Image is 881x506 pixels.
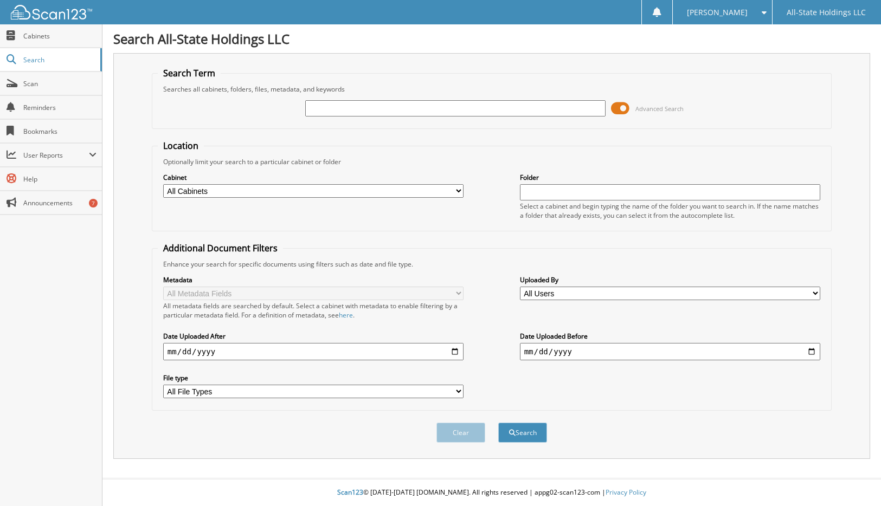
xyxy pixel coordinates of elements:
label: Date Uploaded Before [520,332,821,341]
input: start [163,343,464,360]
div: Optionally limit your search to a particular cabinet or folder [158,157,826,166]
label: Folder [520,173,821,182]
div: Enhance your search for specific documents using filters such as date and file type. [158,260,826,269]
legend: Additional Document Filters [158,242,283,254]
span: Announcements [23,198,97,207]
span: User Reports [23,151,89,160]
button: Search [498,423,547,443]
span: Reminders [23,103,97,112]
input: end [520,343,821,360]
span: [PERSON_NAME] [687,9,748,16]
div: All metadata fields are searched by default. Select a cabinet with metadata to enable filtering b... [163,301,464,320]
span: Bookmarks [23,127,97,136]
label: Date Uploaded After [163,332,464,341]
label: Uploaded By [520,275,821,284]
legend: Location [158,140,204,152]
span: Scan [23,79,97,88]
button: Clear [436,423,485,443]
span: Advanced Search [635,105,684,113]
h1: Search All-State Holdings LLC [113,30,870,48]
label: File type [163,373,464,382]
span: Help [23,174,97,184]
legend: Search Term [158,67,221,79]
a: Privacy Policy [606,488,646,497]
a: here [339,310,353,320]
div: 7 [89,199,98,207]
span: Cabinets [23,31,97,41]
div: Select a cabinet and begin typing the name of the folder you want to search in. If the name match... [520,202,821,220]
img: scan123-logo-white.svg [11,5,92,20]
div: Searches all cabinets, folders, files, metadata, and keywords [158,85,826,94]
span: Search [23,55,95,64]
label: Metadata [163,275,464,284]
label: Cabinet [163,173,464,182]
span: All-State Holdings LLC [787,9,866,16]
div: © [DATE]-[DATE] [DOMAIN_NAME]. All rights reserved | appg02-scan123-com | [102,479,881,506]
span: Scan123 [337,488,363,497]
